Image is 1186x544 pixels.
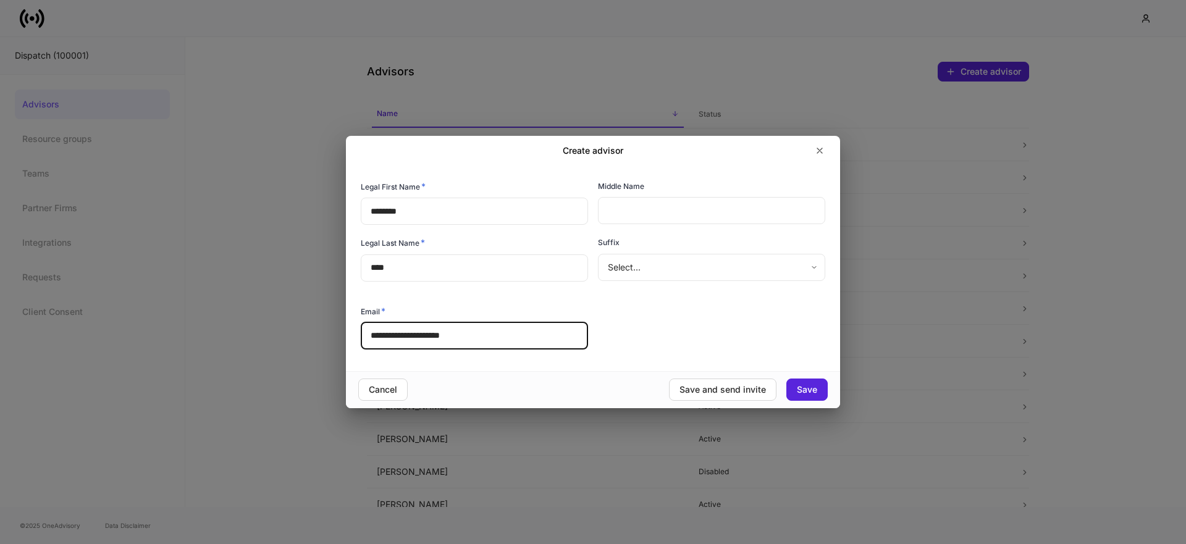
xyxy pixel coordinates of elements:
[361,305,385,317] h6: Email
[361,180,426,193] h6: Legal First Name
[679,385,766,394] div: Save and send invite
[598,236,620,248] h6: Suffix
[598,254,825,281] div: Select...
[797,385,817,394] div: Save
[358,379,408,401] button: Cancel
[563,144,623,157] h2: Create advisor
[369,385,397,394] div: Cancel
[361,236,425,249] h6: Legal Last Name
[598,180,644,192] h6: Middle Name
[786,379,828,401] button: Save
[669,379,776,401] button: Save and send invite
